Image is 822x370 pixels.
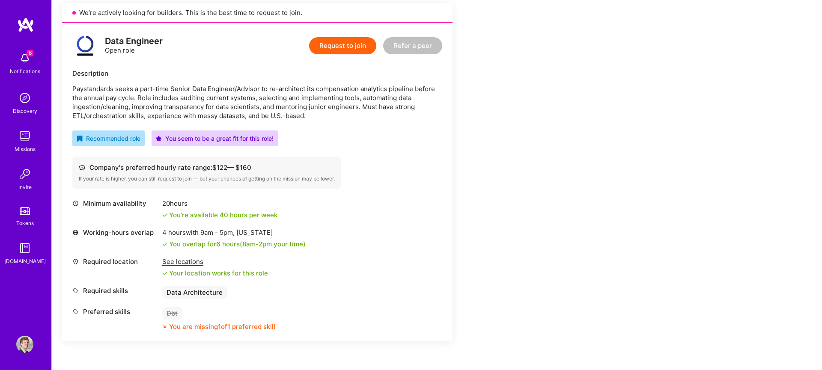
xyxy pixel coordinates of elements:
[77,134,140,143] div: Recommended role
[72,258,79,265] i: icon Location
[72,228,158,237] div: Working-hours overlap
[14,336,36,353] a: User Avatar
[72,84,442,120] p: Paystandards seeks a part-time Senior Data Engineer/Advisor to re-architect its compensation anal...
[62,3,453,23] div: We’re actively looking for builders. This is the best time to request to join.
[79,163,335,172] div: Company's preferred hourly rate range: $ 122 — $ 160
[162,307,182,320] div: Dbt
[79,164,85,171] i: icon Cash
[169,240,306,249] div: You overlap for 6 hours ( your time)
[16,50,33,67] img: bell
[72,286,158,295] div: Required skills
[309,37,376,54] button: Request to join
[72,257,158,266] div: Required location
[79,175,335,182] div: If your rate is higher, you can still request to join — but your chances of getting on the missio...
[162,257,268,266] div: See locations
[16,89,33,107] img: discovery
[16,336,33,353] img: User Avatar
[77,136,83,142] i: icon RecommendedBadge
[72,287,79,294] i: icon Tag
[13,107,37,115] div: Discovery
[199,228,236,237] span: 9am - 5pm ,
[156,136,162,142] i: icon PurpleStar
[72,307,158,316] div: Preferred skills
[72,199,158,208] div: Minimum availability
[162,210,277,219] div: You're available 40 hours per week
[169,322,275,331] div: You are missing 1 of 1 preferred skill
[18,183,32,192] div: Invite
[27,50,33,56] span: 6
[105,37,163,46] div: Data Engineer
[72,33,98,59] img: logo
[4,257,46,266] div: [DOMAIN_NAME]
[17,17,34,33] img: logo
[162,213,167,218] i: icon Check
[162,242,167,247] i: icon Check
[162,271,167,276] i: icon Check
[72,200,79,207] i: icon Clock
[162,199,277,208] div: 20 hours
[162,228,306,237] div: 4 hours with [US_STATE]
[105,37,163,55] div: Open role
[72,308,79,315] i: icon Tag
[383,37,442,54] button: Refer a peer
[16,240,33,257] img: guide book
[10,67,40,76] div: Notifications
[16,127,33,145] img: teamwork
[15,145,36,154] div: Missions
[16,166,33,183] img: Invite
[16,219,34,228] div: Tokens
[20,207,30,215] img: tokens
[242,240,272,248] span: 8am - 2pm
[162,286,227,299] div: Data Architecture
[72,229,79,236] i: icon World
[162,324,167,329] i: icon CloseOrange
[162,269,268,278] div: Your location works for this role
[156,134,274,143] div: You seem to be a great fit for this role!
[72,69,442,78] div: Description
